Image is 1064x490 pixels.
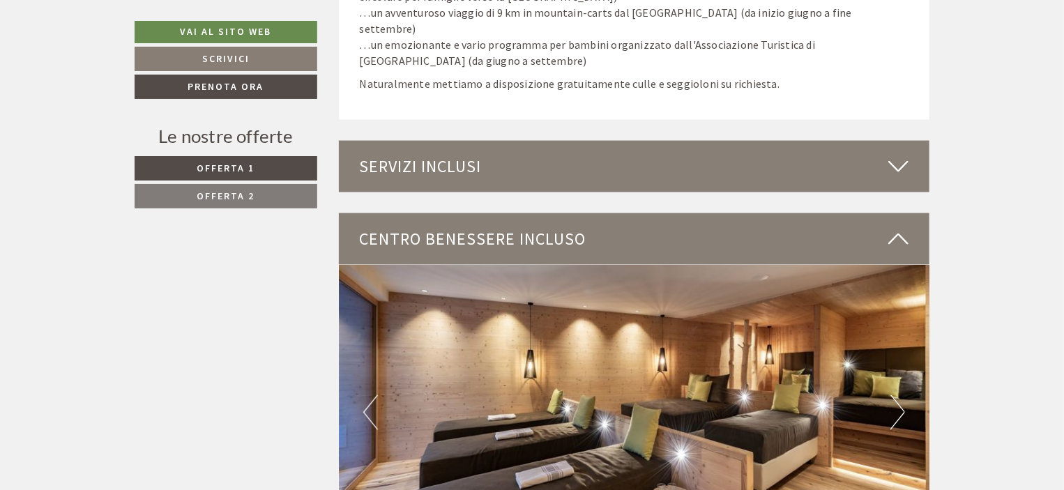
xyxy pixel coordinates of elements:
button: Next [890,395,905,430]
div: [PERSON_NAME], scusate il ritardo, confermo che il ragazzo di 17 anni non verrà, quindi se possib... [196,3,538,93]
div: Le nostre offerte [135,123,317,149]
div: Servizi inclusi [339,141,930,192]
div: [GEOGRAPHIC_DATA] [22,126,347,137]
div: [DATE] [249,3,300,27]
div: [DATE] [249,96,300,120]
button: Invia [479,367,549,392]
small: 08:39 [22,265,347,275]
span: Offerta 1 [197,162,255,174]
small: 23:43 [203,80,528,90]
a: Vai al sito web [135,21,317,43]
span: Offerta 2 [197,190,255,202]
div: Buongiorno caro [PERSON_NAME], la ringrazio molto per il Suo messaggio. Le ho appena inviato una ... [11,123,354,277]
a: Scrivici [135,47,317,71]
a: Prenota ora [135,75,317,99]
button: Previous [363,395,378,430]
p: Naturalmente mettiamo a disposizione gratuitamente culle e seggioloni su richiesta. [360,76,909,92]
div: Centro benessere incluso [339,213,930,265]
